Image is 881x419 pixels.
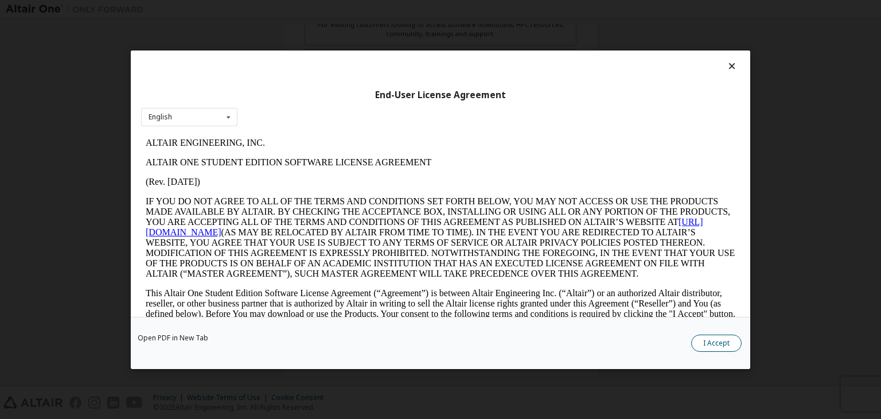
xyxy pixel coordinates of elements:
div: End-User License Agreement [141,89,740,100]
a: [URL][DOMAIN_NAME] [5,84,562,104]
p: ALTAIR ONE STUDENT EDITION SOFTWARE LICENSE AGREEMENT [5,24,594,34]
p: ALTAIR ENGINEERING, INC. [5,5,594,15]
div: English [149,114,172,121]
p: This Altair One Student Edition Software License Agreement (“Agreement”) is between Altair Engine... [5,155,594,196]
p: (Rev. [DATE]) [5,44,594,54]
button: I Accept [691,335,742,352]
a: Open PDF in New Tab [138,335,208,342]
p: IF YOU DO NOT AGREE TO ALL OF THE TERMS AND CONDITIONS SET FORTH BELOW, YOU MAY NOT ACCESS OR USE... [5,63,594,146]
